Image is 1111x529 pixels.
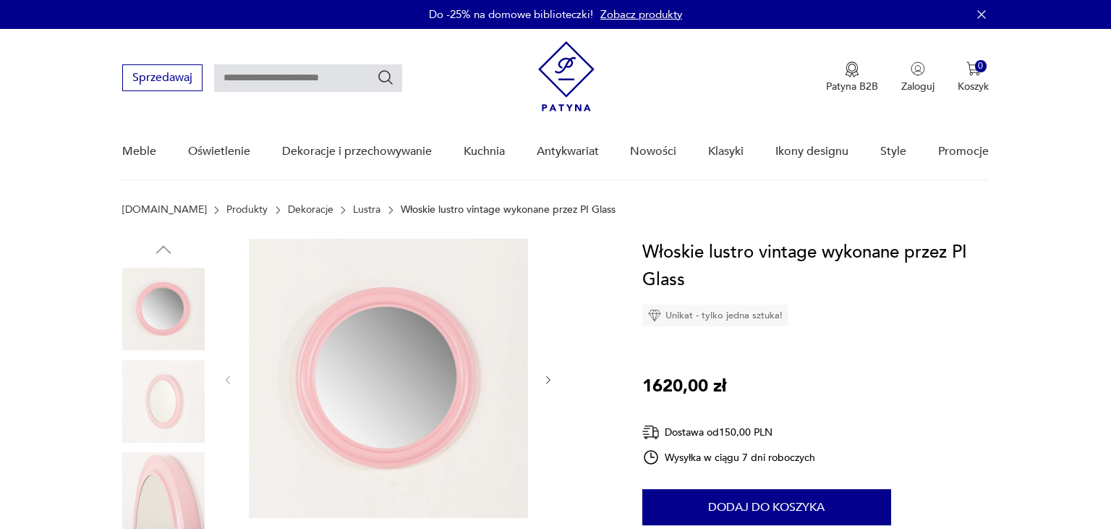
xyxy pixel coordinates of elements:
a: Sprzedawaj [122,74,203,84]
img: Ikona diamentu [648,309,661,322]
button: Zaloguj [901,62,935,93]
a: Nowości [630,124,676,179]
a: Klasyki [708,124,744,179]
img: Ikona dostawy [642,423,660,441]
p: Do -25% na domowe biblioteczki! [429,7,593,22]
button: Szukaj [377,69,394,86]
img: Ikona medalu [845,62,859,77]
p: 1620,00 zł [642,373,726,400]
a: Ikony designu [775,124,848,179]
a: Antykwariat [537,124,599,179]
img: Patyna - sklep z meblami i dekoracjami vintage [538,41,595,111]
button: Patyna B2B [826,62,878,93]
a: Dekoracje [288,204,333,216]
a: Ikona medaluPatyna B2B [826,62,878,93]
img: Ikonka użytkownika [911,62,925,76]
button: 0Koszyk [958,62,989,93]
button: Sprzedawaj [122,64,203,91]
div: 0 [975,60,987,72]
a: Lustra [353,204,380,216]
div: Dostawa od 150,00 PLN [642,423,816,441]
a: [DOMAIN_NAME] [122,204,207,216]
a: Style [880,124,906,179]
p: Zaloguj [901,80,935,93]
a: Dekoracje i przechowywanie [282,124,432,179]
img: Ikona koszyka [966,62,981,76]
img: Zdjęcie produktu Włoskie lustro vintage wykonane przez PI Glass [249,239,528,518]
p: Włoskie lustro vintage wykonane przez PI Glass [401,204,616,216]
div: Wysyłka w ciągu 7 dni roboczych [642,449,816,466]
h1: Włoskie lustro vintage wykonane przez PI Glass [642,239,989,294]
a: Promocje [938,124,989,179]
img: Zdjęcie produktu Włoskie lustro vintage wykonane przez PI Glass [122,360,205,443]
a: Zobacz produkty [600,7,682,22]
a: Produkty [226,204,268,216]
img: Zdjęcie produktu Włoskie lustro vintage wykonane przez PI Glass [122,268,205,350]
p: Koszyk [958,80,989,93]
div: Unikat - tylko jedna sztuka! [642,305,788,326]
p: Patyna B2B [826,80,878,93]
a: Oświetlenie [188,124,250,179]
a: Meble [122,124,156,179]
button: Dodaj do koszyka [642,489,891,525]
a: Kuchnia [464,124,505,179]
